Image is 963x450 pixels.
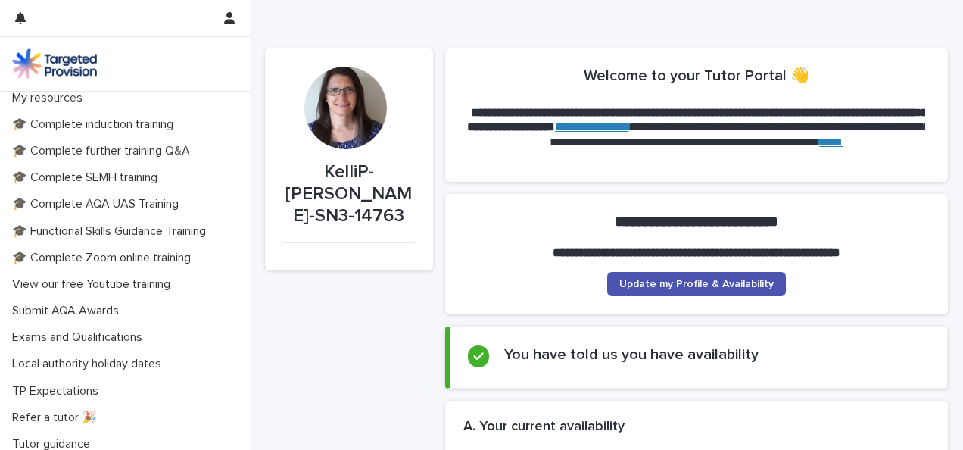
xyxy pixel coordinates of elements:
p: My resources [6,91,95,105]
h2: You have told us you have availability [504,345,759,364]
p: KelliP-[PERSON_NAME]-SN3-14763 [283,161,415,227]
p: 🎓 Complete induction training [6,117,185,132]
p: 🎓 Complete further training Q&A [6,144,202,158]
p: TP Expectations [6,384,111,398]
p: Refer a tutor 🎉 [6,411,109,425]
img: M5nRWzHhSzIhMunXDL62 [12,48,97,79]
p: Submit AQA Awards [6,304,131,318]
p: 🎓 Functional Skills Guidance Training [6,224,218,239]
p: 🎓 Complete AQA UAS Training [6,197,191,211]
h2: A. Your current availability [463,419,625,436]
p: View our free Youtube training [6,277,182,292]
p: Exams and Qualifications [6,330,154,345]
p: 🎓 Complete Zoom online training [6,251,203,265]
span: Update my Profile & Availability [619,279,774,289]
h2: Welcome to your Tutor Portal 👋 [584,67,809,85]
p: 🎓 Complete SEMH training [6,170,170,185]
p: Local authority holiday dates [6,357,173,371]
a: Update my Profile & Availability [607,272,786,296]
